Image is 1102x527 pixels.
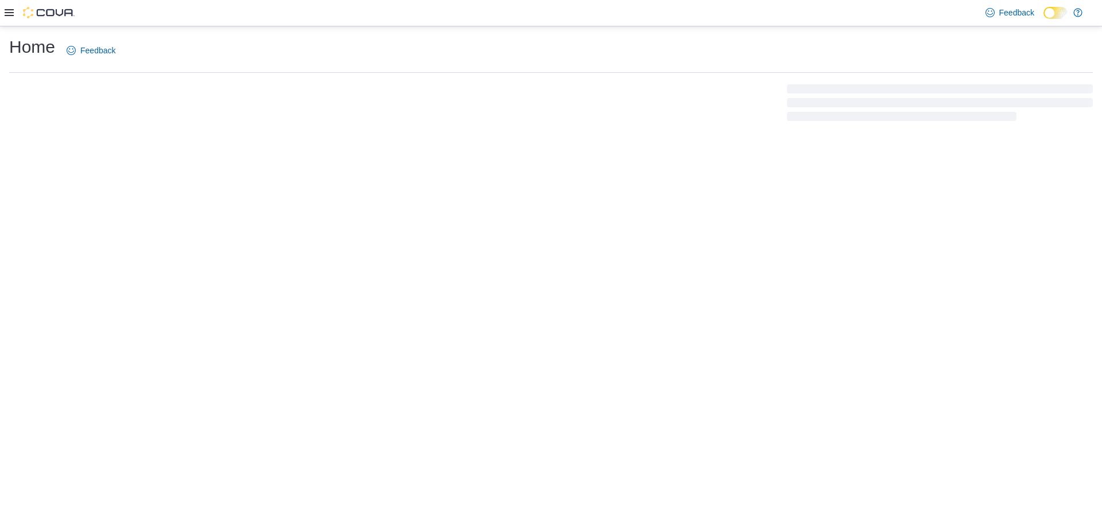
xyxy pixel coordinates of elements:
[787,87,1093,123] span: Loading
[981,1,1039,24] a: Feedback
[1043,19,1044,19] span: Dark Mode
[62,39,120,62] a: Feedback
[23,7,75,18] img: Cova
[999,7,1034,18] span: Feedback
[80,45,115,56] span: Feedback
[1043,7,1068,19] input: Dark Mode
[9,36,55,58] h1: Home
